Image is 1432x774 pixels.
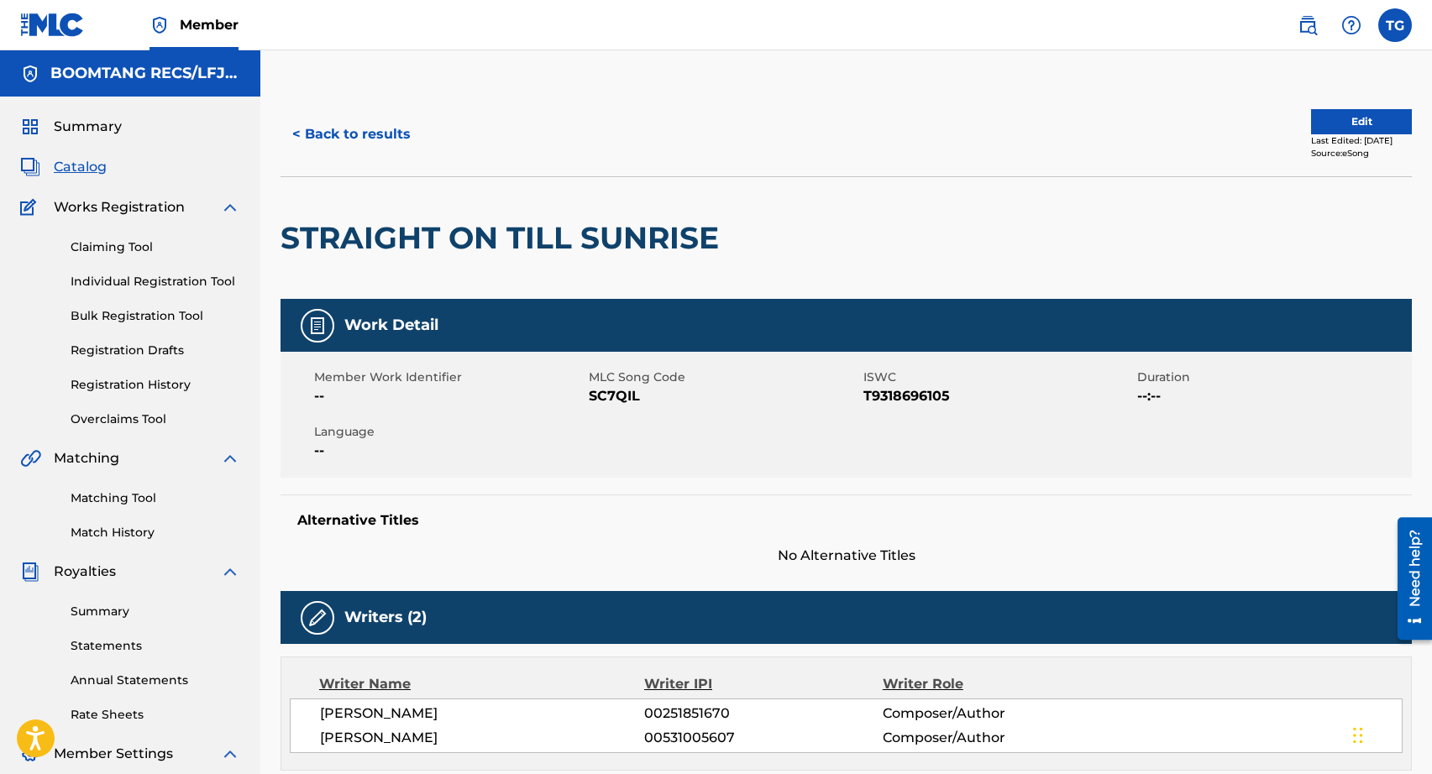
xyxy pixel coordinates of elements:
span: MLC Song Code [589,369,859,386]
img: Accounts [20,64,40,84]
img: Writers [307,608,328,628]
div: Source: eSong [1311,147,1412,160]
img: Matching [20,448,41,468]
img: expand [220,197,240,217]
h5: Alternative Titles [297,512,1395,529]
button: < Back to results [281,113,422,155]
span: Summary [54,117,122,137]
a: Claiming Tool [71,238,240,256]
span: No Alternative Titles [281,546,1412,566]
a: Annual Statements [71,672,240,689]
span: Matching [54,448,119,468]
img: Royalties [20,562,40,582]
span: [PERSON_NAME] [320,728,644,748]
img: MLC Logo [20,13,85,37]
a: SummarySummary [20,117,122,137]
a: Match History [71,524,240,541]
span: Language [314,423,585,441]
span: --:-- [1137,386,1408,406]
img: help [1341,15,1361,35]
a: Rate Sheets [71,706,240,724]
a: Statements [71,637,240,655]
a: Individual Registration Tool [71,273,240,290]
img: Summary [20,117,40,137]
a: Bulk Registration Tool [71,307,240,325]
span: Member [180,15,239,34]
a: Matching Tool [71,489,240,507]
img: Work Detail [307,316,328,336]
span: 00531005607 [644,728,882,748]
span: Composer/Author [883,728,1099,748]
div: Writer Role [883,674,1099,694]
iframe: Resource Center [1385,510,1432,646]
img: Works Registration [20,197,42,217]
a: CatalogCatalog [20,157,107,177]
div: Drag [1353,710,1363,761]
div: Help [1335,8,1368,42]
a: Public Search [1291,8,1324,42]
span: -- [314,386,585,406]
a: Registration History [71,376,240,394]
div: Last Edited: [DATE] [1311,134,1412,147]
div: User Menu [1378,8,1412,42]
img: Member Settings [20,744,40,764]
span: Member Settings [54,744,173,764]
a: Summary [71,603,240,620]
span: Works Registration [54,197,185,217]
div: Writer Name [319,674,644,694]
a: Registration Drafts [71,342,240,359]
img: Top Rightsholder [149,15,170,35]
h5: Writers (2) [344,608,427,627]
span: SC7QIL [589,386,859,406]
h5: BOOMTANG RECS/LFJ PUBLISHING [50,64,240,83]
span: [PERSON_NAME] [320,703,644,724]
span: Composer/Author [883,703,1099,724]
span: -- [314,441,585,461]
img: search [1298,15,1318,35]
img: expand [220,744,240,764]
div: Writer IPI [644,674,883,694]
img: expand [220,562,240,582]
span: Member Work Identifier [314,369,585,386]
span: ISWC [863,369,1134,386]
h2: STRAIGHT ON TILL SUNRISE [281,219,727,257]
button: Edit [1311,109,1412,134]
span: T9318696105 [863,386,1134,406]
img: expand [220,448,240,468]
iframe: Chat Widget [1348,693,1432,774]
h5: Work Detail [344,316,438,335]
span: Catalog [54,157,107,177]
span: Duration [1137,369,1408,386]
img: Catalog [20,157,40,177]
span: 00251851670 [644,703,882,724]
span: Royalties [54,562,116,582]
a: Overclaims Tool [71,411,240,428]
